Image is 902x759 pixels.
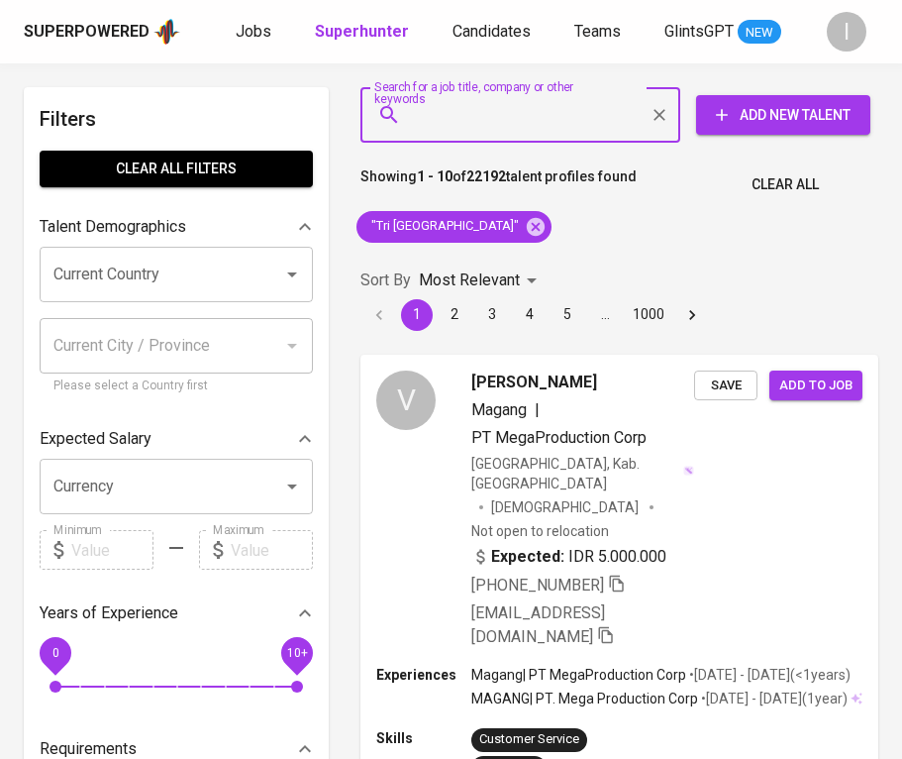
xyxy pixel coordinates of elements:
[40,207,313,247] div: Talent Demographics
[315,20,413,45] a: Superhunter
[286,646,307,660] span: 10+
[471,371,597,394] span: [PERSON_NAME]
[356,217,531,236] span: "Tri [GEOGRAPHIC_DATA]"
[491,545,564,569] b: Expected:
[627,299,670,331] button: Go to page 1000
[401,299,433,331] button: page 1
[471,689,698,708] p: MAGANG | PT. Mega Production Corp
[471,428,647,447] span: PT MegaProduction Corp
[471,545,666,569] div: IDR 5.000.000
[738,23,781,43] span: NEW
[40,419,313,459] div: Expected Salary
[752,172,819,197] span: Clear All
[51,646,58,660] span: 0
[471,665,686,685] p: Magang | PT MegaProduction Corp
[589,304,621,324] div: …
[356,211,551,243] div: "Tri [GEOGRAPHIC_DATA]"
[40,103,313,135] h6: Filters
[360,269,411,292] p: Sort By
[40,215,186,239] p: Talent Demographics
[439,299,470,331] button: Go to page 2
[535,398,540,422] span: |
[236,22,271,41] span: Jobs
[769,371,862,401] button: Add to job
[471,603,605,646] span: [EMAIL_ADDRESS][DOMAIN_NAME]
[417,168,452,184] b: 1 - 10
[471,576,604,595] span: [PHONE_NUMBER]
[419,263,544,299] div: Most Relevant
[698,689,848,708] p: • [DATE] - [DATE] ( 1 year )
[514,299,546,331] button: Go to page 4
[471,454,694,493] div: [GEOGRAPHIC_DATA], Kab. [GEOGRAPHIC_DATA]
[40,151,313,187] button: Clear All filters
[452,22,531,41] span: Candidates
[231,530,313,570] input: Value
[686,665,851,685] p: • [DATE] - [DATE] ( <1 years )
[55,157,297,181] span: Clear All filters
[664,22,734,41] span: GlintsGPT
[376,728,471,748] p: Skills
[40,427,151,451] p: Expected Salary
[278,261,306,288] button: Open
[53,377,299,396] p: Please select a Country first
[704,375,748,397] span: Save
[574,22,621,41] span: Teams
[236,20,275,45] a: Jobs
[24,17,180,47] a: Superpoweredapp logo
[419,269,520,292] p: Most Relevant
[471,521,609,541] p: Not open to relocation
[71,530,153,570] input: Value
[24,21,150,44] div: Superpowered
[683,466,694,477] img: magic_wand.svg
[376,371,436,430] div: V
[491,497,642,517] span: [DEMOGRAPHIC_DATA]
[452,20,535,45] a: Candidates
[574,20,625,45] a: Teams
[278,473,306,500] button: Open
[360,166,637,203] p: Showing of talent profiles found
[694,371,757,401] button: Save
[40,594,313,633] div: Years of Experience
[376,665,471,685] p: Experiences
[827,12,866,52] div: I
[676,299,708,331] button: Go to next page
[471,400,527,419] span: Magang
[744,166,827,203] button: Clear All
[779,375,852,397] span: Add to job
[315,22,409,41] b: Superhunter
[551,299,583,331] button: Go to page 5
[646,101,673,129] button: Clear
[479,730,579,749] div: Customer Service
[664,20,781,45] a: GlintsGPT NEW
[360,299,711,331] nav: pagination navigation
[40,601,178,625] p: Years of Experience
[153,17,180,47] img: app logo
[712,103,854,128] span: Add New Talent
[476,299,508,331] button: Go to page 3
[696,95,870,135] button: Add New Talent
[466,168,506,184] b: 22192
